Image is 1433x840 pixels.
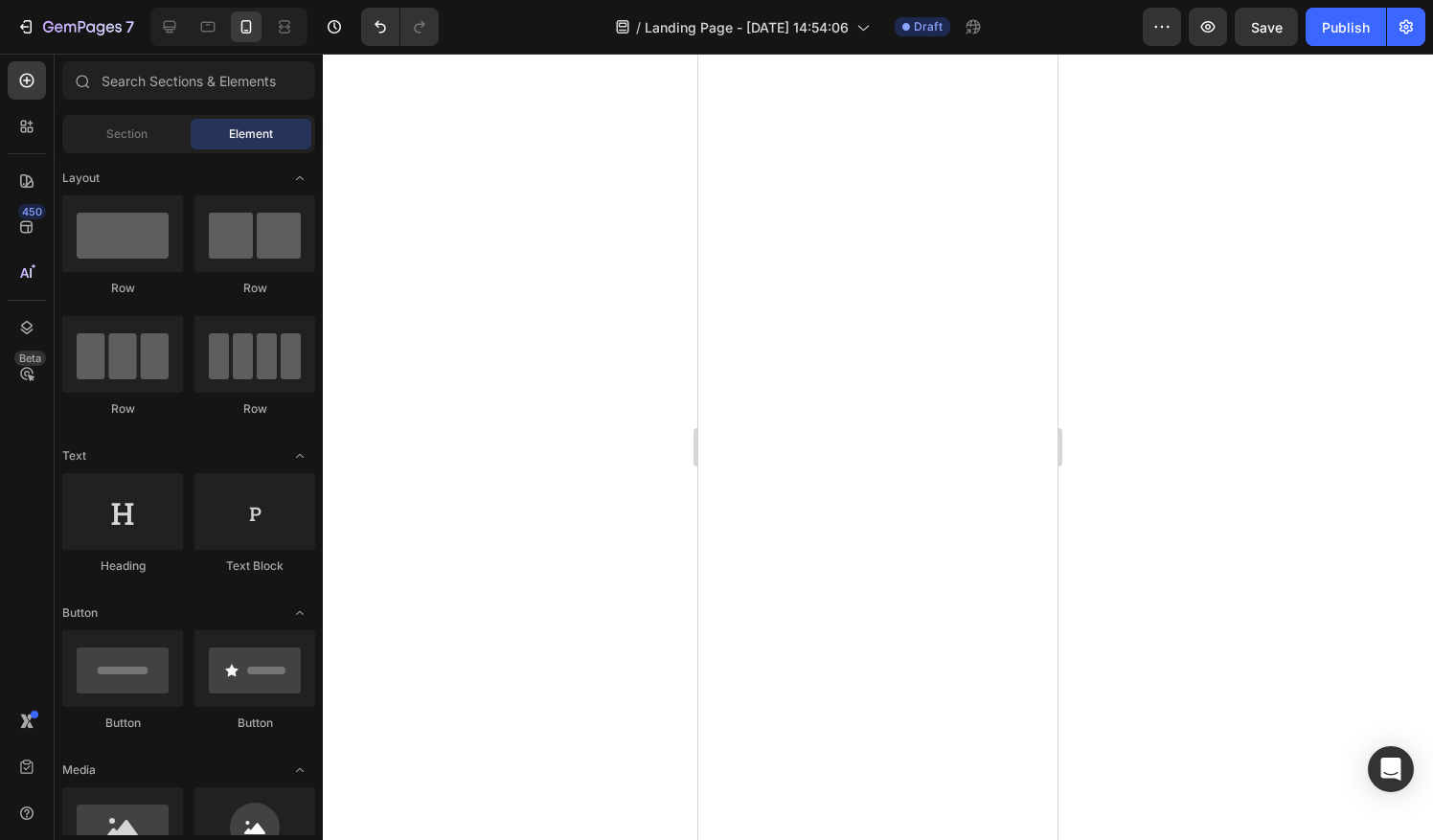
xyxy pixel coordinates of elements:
[284,163,315,193] span: Toggle open
[194,557,315,575] div: Text Block
[106,125,148,143] span: Section
[284,755,315,785] span: Toggle open
[62,280,183,297] div: Row
[284,441,315,471] span: Toggle open
[1368,746,1414,792] div: Open Intercom Messenger
[62,447,86,465] span: Text
[14,351,46,366] div: Beta
[18,204,46,219] div: 450
[645,17,849,37] span: Landing Page - [DATE] 14:54:06
[125,15,134,38] p: 7
[8,8,143,46] button: 7
[229,125,273,143] span: Element
[62,557,183,575] div: Heading
[698,54,1058,840] iframe: Design area
[62,715,183,732] div: Button
[1306,8,1386,46] button: Publish
[1322,17,1370,37] div: Publish
[194,280,315,297] div: Row
[914,18,943,35] span: Draft
[361,8,439,46] div: Undo/Redo
[636,17,641,37] span: /
[194,715,315,732] div: Button
[62,170,100,187] span: Layout
[1251,19,1283,35] span: Save
[62,761,96,779] span: Media
[1235,8,1298,46] button: Save
[62,604,98,622] span: Button
[62,61,315,100] input: Search Sections & Elements
[62,400,183,418] div: Row
[194,400,315,418] div: Row
[284,598,315,628] span: Toggle open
